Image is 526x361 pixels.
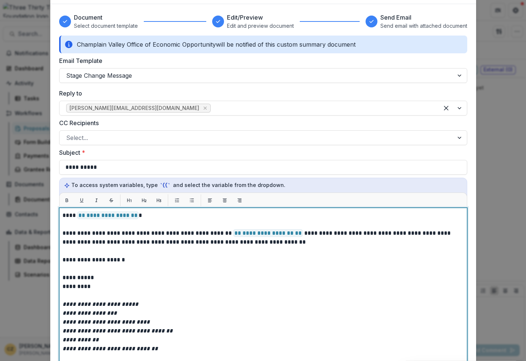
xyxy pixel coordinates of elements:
span: [PERSON_NAME][EMAIL_ADDRESS][DOMAIN_NAME] [69,105,199,111]
button: Bold [61,194,73,206]
div: Remove christine@threethirtythree.net [201,104,209,112]
label: CC Recipients [59,118,463,127]
div: Champlain Valley Office of Economic Opportunity will be notified of this custom summary document [59,36,467,53]
p: Edit and preview document [227,22,294,30]
div: Progress [59,13,467,30]
label: Reply to [59,89,463,98]
button: Align left [204,194,216,206]
button: Strikethrough [105,194,117,206]
p: To access system variables, type and select the variable from the dropdown. [64,181,462,189]
p: Send email with attached document [380,22,467,30]
button: H1 [123,194,135,206]
code: `{{` [159,181,172,189]
h3: Edit/Preview [227,13,294,22]
h3: Send Email [380,13,467,22]
label: Email Template [59,56,463,65]
button: Align right [234,194,245,206]
button: Align center [219,194,231,206]
button: List [171,194,183,206]
button: H3 [153,194,165,206]
button: List [186,194,198,206]
button: Italic [91,194,102,206]
div: Clear selected options [440,102,452,114]
label: Subject [59,148,463,157]
h3: Document [74,13,138,22]
p: Select document template [74,22,138,30]
button: H2 [138,194,150,206]
button: Underline [76,194,88,206]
